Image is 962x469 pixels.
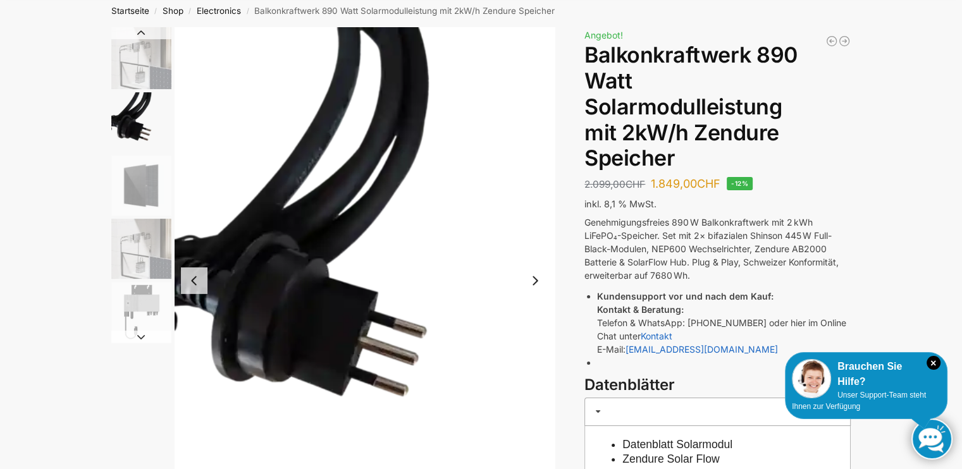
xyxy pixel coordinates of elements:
[838,35,851,47] a: Balkonkraftwerk 890 Watt Solarmodulleistung mit 1kW/h Zendure Speicher
[584,216,851,282] p: Genehmigungsfreies 890 W Balkonkraftwerk mit 2 kWh LiFePO₄-Speicher. Set mit 2× bifazialen Shinso...
[597,304,684,315] strong: Kontakt & Beratung:
[626,178,645,190] span: CHF
[108,90,171,154] li: 2 / 5
[111,92,171,152] img: Anschlusskabel-3meter_schweizer-stecker
[197,6,241,16] a: Electronics
[584,178,645,190] bdi: 2.099,00
[651,177,720,190] bdi: 1.849,00
[183,6,197,16] span: /
[111,331,171,343] button: Next slide
[727,177,753,190] span: -12%
[626,344,778,355] a: [EMAIL_ADDRESS][DOMAIN_NAME]
[597,289,851,356] li: Telefon & WhatsApp: [PHONE_NUMBER] oder hier im Online Chat unter E-Mail:
[163,6,183,16] a: Shop
[584,30,623,40] span: Angebot!
[792,359,831,398] img: Customer service
[111,155,171,216] img: Maysun
[825,35,838,47] a: 890/600 Watt Solarkraftwerk + 2,7 KW Batteriespeicher Genehmigungsfrei
[584,198,657,209] span: inkl. 8,1 % MwSt.
[584,374,851,396] h3: Datenblätter
[522,267,548,294] button: Next slide
[111,282,171,342] img: nep-microwechselrichter-600w
[792,359,940,389] div: Brauchen Sie Hilfe?
[792,391,926,411] span: Unser Support-Team steht Ihnen zur Verfügung
[181,267,207,294] button: Previous slide
[108,280,171,343] li: 5 / 5
[927,356,940,370] i: Schließen
[584,42,851,171] h1: Balkonkraftwerk 890 Watt Solarmodulleistung mit 2kW/h Zendure Speicher
[111,27,171,39] button: Previous slide
[108,217,171,280] li: 4 / 5
[111,6,149,16] a: Startseite
[597,291,774,301] strong: Kundensupport vor und nach dem Kauf:
[622,438,732,451] a: Datenblatt Solarmodul
[111,219,171,279] img: Zendure-solar-flow-Batteriespeicher für Balkonkraftwerke
[697,177,720,190] span: CHF
[641,331,672,341] a: Kontakt
[108,154,171,217] li: 3 / 5
[622,453,720,465] a: Zendure Solar Flow
[111,27,171,89] img: Zendure-solar-flow-Batteriespeicher für Balkonkraftwerke
[108,27,171,90] li: 1 / 5
[241,6,254,16] span: /
[149,6,163,16] span: /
